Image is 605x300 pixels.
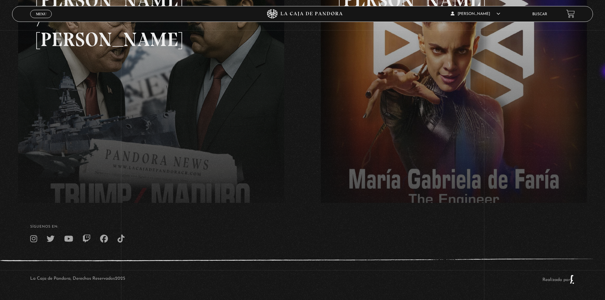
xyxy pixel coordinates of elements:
[532,12,547,16] a: Buscar
[36,12,46,16] span: Menu
[34,17,49,22] span: Cerrar
[30,275,125,284] p: La Caja de Pandora, Derechos Reservados 2025
[30,225,575,229] h4: SÍguenos en:
[451,12,500,16] span: [PERSON_NAME]
[566,10,575,18] a: View your shopping cart
[542,277,575,282] a: Realizado por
